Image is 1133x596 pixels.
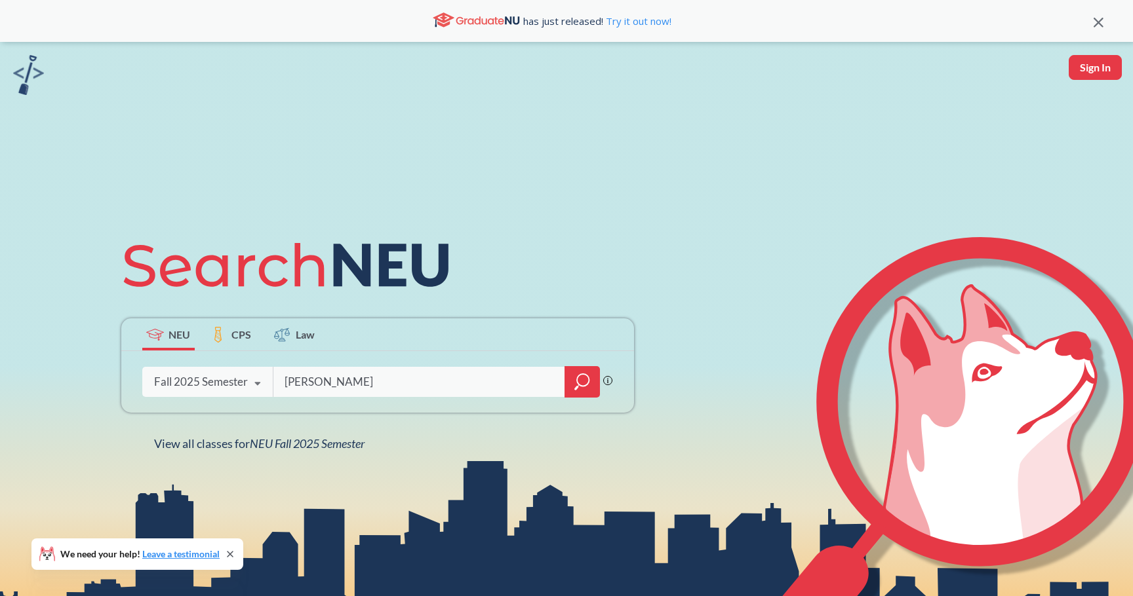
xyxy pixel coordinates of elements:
[523,14,671,28] span: has just released!
[1069,55,1122,80] button: Sign In
[603,14,671,28] a: Try it out now!
[231,327,251,342] span: CPS
[574,373,590,391] svg: magnifying glass
[283,368,556,396] input: Class, professor, course number, "phrase"
[565,366,600,398] div: magnifying glass
[169,327,190,342] span: NEU
[154,436,365,451] span: View all classes for
[154,375,248,389] div: Fall 2025 Semester
[296,327,315,342] span: Law
[250,436,365,451] span: NEU Fall 2025 Semester
[13,55,44,95] img: sandbox logo
[60,549,220,559] span: We need your help!
[13,55,44,99] a: sandbox logo
[142,548,220,559] a: Leave a testimonial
